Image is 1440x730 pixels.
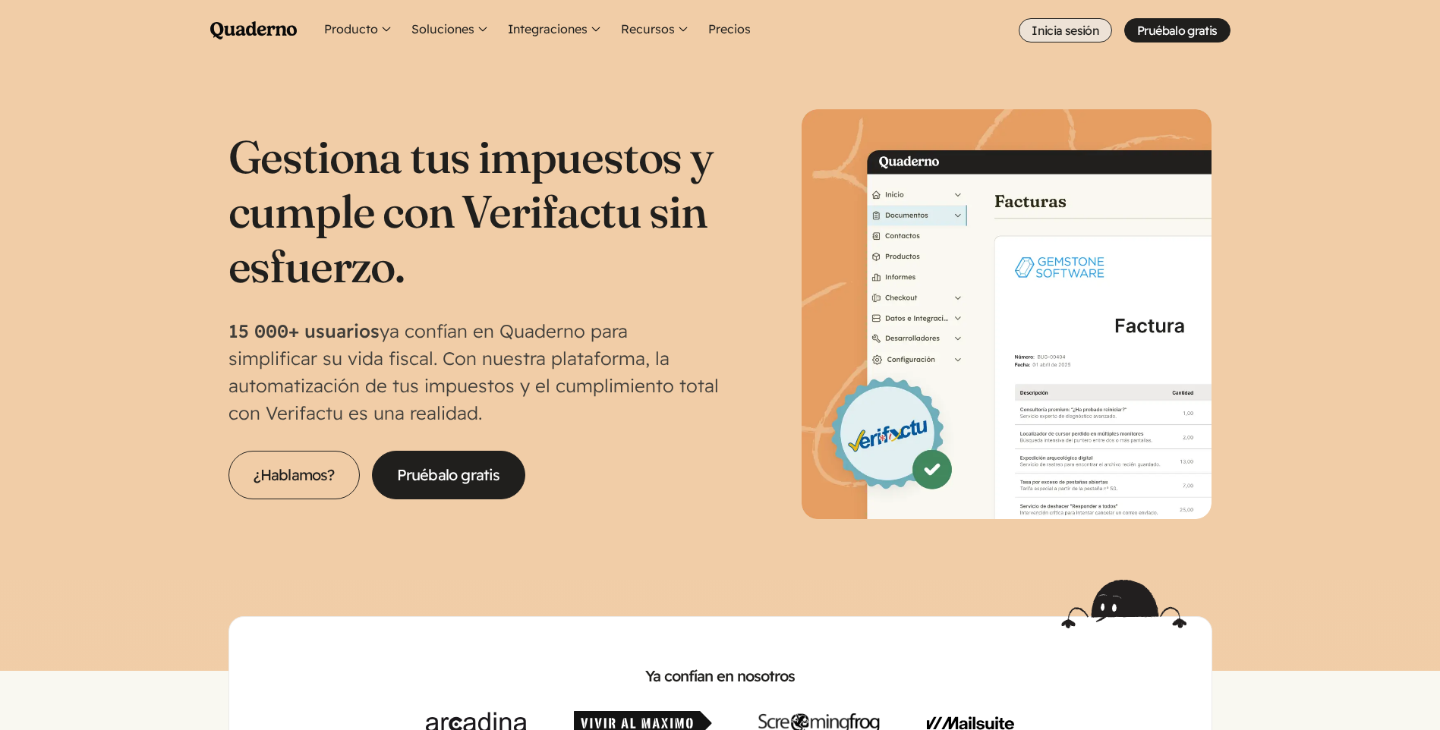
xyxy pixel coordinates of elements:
[802,109,1212,519] img: Interfaz de Quaderno mostrando la página Factura con el distintivo Verifactu
[1019,18,1112,42] a: Inicia sesión
[228,129,720,293] h1: Gestiona tus impuestos y cumple con Verifactu sin esfuerzo.
[228,319,380,342] strong: 15 000+ usuarios
[372,451,525,499] a: Pruébalo gratis
[228,451,360,499] a: ¿Hablamos?
[228,317,720,426] p: ya confían en Quaderno para simplificar su vida fiscal. Con nuestra plataforma, la automatización...
[1124,18,1230,42] a: Pruébalo gratis
[254,665,1187,687] h2: Ya confían en nosotros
